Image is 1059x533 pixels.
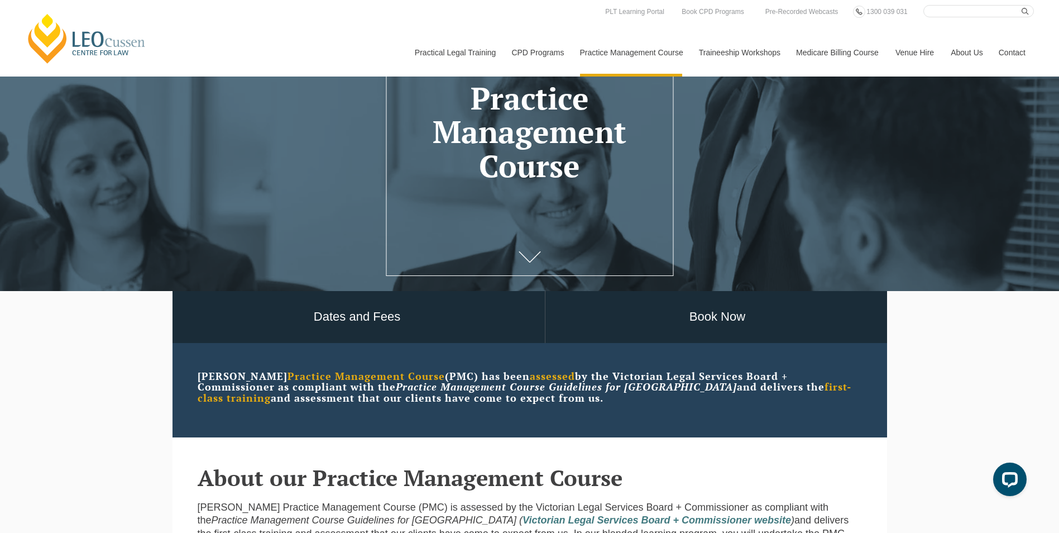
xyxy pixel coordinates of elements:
[287,369,445,383] strong: Practice Management Course
[396,380,737,393] em: Practice Management Course Guidelines for [GEOGRAPHIC_DATA]
[25,12,148,65] a: [PERSON_NAME] Centre for Law
[572,28,691,77] a: Practice Management Course
[523,515,791,526] a: Victorian Legal Services Board + Commissioner website
[984,458,1031,505] iframe: LiveChat chat widget
[866,8,907,16] span: 1300 039 031
[788,28,887,77] a: Medicare Billing Course
[942,28,990,77] a: About Us
[212,515,795,526] em: Practice Management Course Guidelines for [GEOGRAPHIC_DATA] ( )
[198,465,862,490] h2: About our Practice Management Course
[887,28,942,77] a: Venue Hire
[679,6,746,18] a: Book CPD Programs
[198,371,862,404] p: [PERSON_NAME] (PMC) has been by the Victorian Legal Services Board + Commissioner as compliant wi...
[170,291,545,343] a: Dates and Fees
[503,28,571,77] a: CPD Programs
[406,28,504,77] a: Practical Legal Training
[402,82,657,183] h1: Practice Management Course
[198,380,851,404] strong: first-class training
[990,28,1034,77] a: Contact
[763,6,841,18] a: Pre-Recorded Webcasts
[602,6,667,18] a: PLT Learning Portal
[691,28,788,77] a: Traineeship Workshops
[545,291,890,343] a: Book Now
[864,6,910,18] a: 1300 039 031
[530,369,575,383] strong: assessed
